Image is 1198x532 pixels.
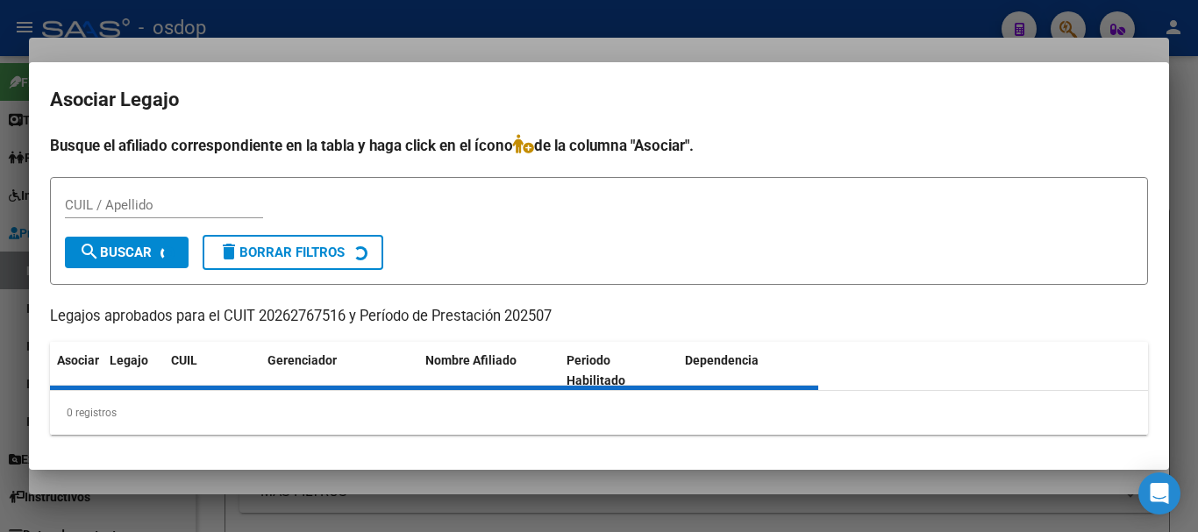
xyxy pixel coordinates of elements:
datatable-header-cell: Asociar [50,342,103,400]
h2: Asociar Legajo [50,83,1148,117]
span: Borrar Filtros [218,245,345,260]
datatable-header-cell: Legajo [103,342,164,400]
mat-icon: search [79,241,100,262]
span: CUIL [171,353,197,367]
h4: Busque el afiliado correspondiente en la tabla y haga click en el ícono de la columna "Asociar". [50,134,1148,157]
div: Open Intercom Messenger [1138,472,1180,514]
button: Buscar [65,237,189,268]
datatable-header-cell: Nombre Afiliado [418,342,560,400]
button: Borrar Filtros [203,235,383,270]
span: Buscar [79,245,152,260]
datatable-header-cell: CUIL [164,342,260,400]
span: Periodo Habilitado [567,353,625,387]
span: Asociar [57,353,99,367]
datatable-header-cell: Periodo Habilitado [560,342,678,400]
div: 0 registros [50,391,1148,435]
datatable-header-cell: Gerenciador [260,342,418,400]
span: Legajo [110,353,148,367]
span: Gerenciador [267,353,337,367]
p: Legajos aprobados para el CUIT 20262767516 y Período de Prestación 202507 [50,306,1148,328]
datatable-header-cell: Dependencia [678,342,819,400]
mat-icon: delete [218,241,239,262]
span: Dependencia [685,353,759,367]
span: Nombre Afiliado [425,353,517,367]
